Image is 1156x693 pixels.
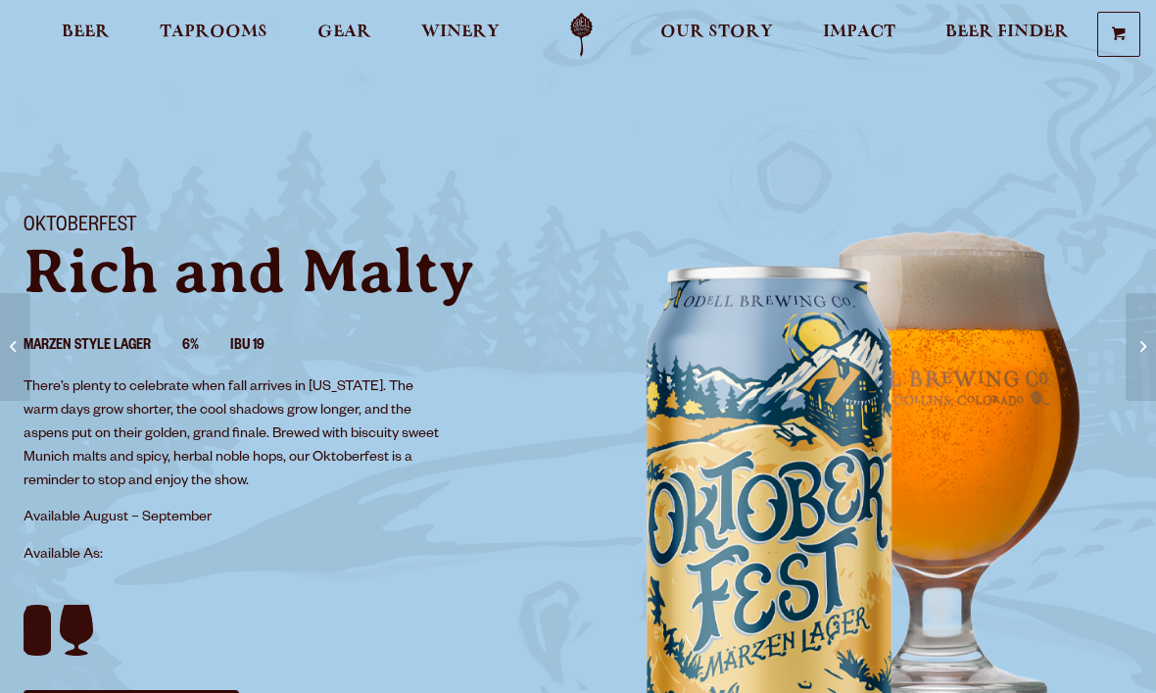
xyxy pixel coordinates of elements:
[823,25,895,40] span: Impact
[317,25,371,40] span: Gear
[409,13,512,57] a: Winery
[182,334,230,360] li: 6%
[49,13,122,57] a: Beer
[933,13,1082,57] a: Beer Finder
[24,334,182,360] li: Marzen Style Lager
[545,13,618,57] a: Odell Home
[24,507,449,530] p: Available August – September
[660,25,773,40] span: Our Story
[305,13,384,57] a: Gear
[24,215,554,240] h1: Oktoberfest
[648,13,786,57] a: Our Story
[810,13,908,57] a: Impact
[147,13,280,57] a: Taprooms
[62,25,110,40] span: Beer
[230,334,296,360] li: IBU 19
[945,25,1069,40] span: Beer Finder
[24,544,554,568] p: Available As:
[421,25,500,40] span: Winery
[160,25,267,40] span: Taprooms
[24,376,449,494] p: There’s plenty to celebrate when fall arrives in [US_STATE]. The warm days grow shorter, the cool...
[24,240,554,303] p: Rich and Malty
